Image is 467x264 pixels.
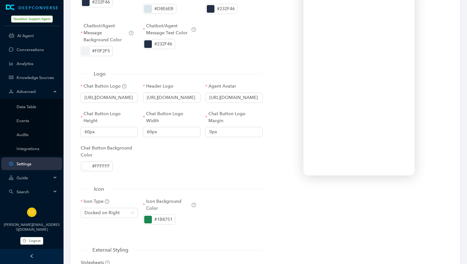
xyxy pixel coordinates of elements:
[17,162,57,166] a: Settings
[192,27,196,32] span: question-circle
[81,83,131,90] label: Chat Button Logo
[9,89,13,94] span: deployment-unit
[17,146,57,151] a: Integrations
[217,5,235,12] div: #232F46
[17,61,57,66] a: Analytics
[81,93,138,103] input: Chat Button Logo
[143,110,200,124] label: Chat Button Logo Width
[17,89,51,94] span: Advanced
[206,127,263,137] input: Chat Button Logo Margin
[29,238,41,243] span: Logout
[20,237,43,245] button: Logout
[192,203,196,207] span: question-circle
[206,93,263,103] input: Agent Avatar
[105,199,109,204] span: question-circle
[89,185,109,193] span: Icon
[92,48,110,55] div: #F0F2F5
[89,70,111,78] span: Logo
[17,33,57,38] a: AI Agent
[17,75,57,80] a: Knowledge Sources
[81,145,138,159] label: Chat Button Background Color
[122,84,126,89] span: question-circle
[17,104,57,109] a: Data Table
[17,47,57,52] a: Conversations
[17,118,57,123] a: Events
[143,83,178,90] label: Header Logo
[143,93,200,103] input: Header Logo
[143,23,200,36] label: Chatbot/Agent Message Text Color
[154,41,172,48] div: #232F46
[92,163,110,170] div: #FFFFFF
[9,189,13,194] span: search
[17,189,51,194] span: Search
[143,127,200,137] input: Chat Button Logo Width
[206,83,240,90] label: Agent Avatar
[11,16,53,23] span: Nextdoor Support Agent
[206,110,263,124] label: Chat Button Logo Margin
[129,31,133,35] span: question-circle
[27,208,37,217] img: 9bd6fc8dc59eafe68b94aecc33e6c356
[154,5,173,12] div: #D8E6EB
[23,239,26,242] span: logout
[143,198,200,212] label: Icon Background Color
[81,198,114,205] label: Icon Type
[87,246,133,254] span: External Styling
[81,127,138,137] input: Chat Button Logo Height
[85,208,134,218] span: Docked on Right
[154,216,173,223] div: #1B8751
[81,110,138,124] label: Chat Button Logo Height
[81,23,138,43] label: Chatbot/Agent Message Background Color
[1,4,62,11] a: LogoDEEPCONVERSE
[17,175,51,180] span: Guide
[17,132,57,137] a: Audits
